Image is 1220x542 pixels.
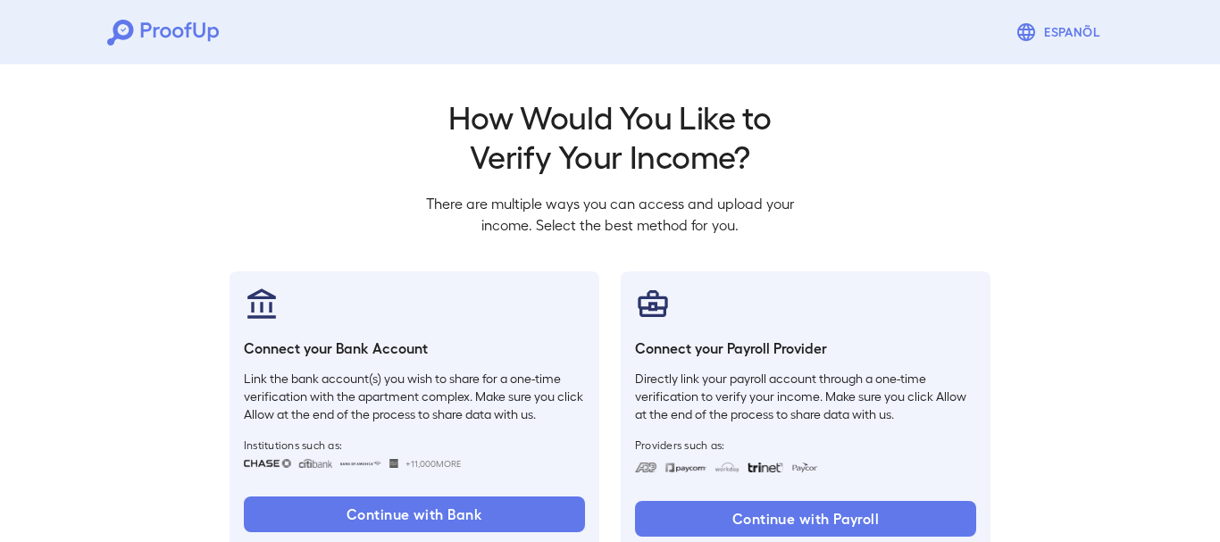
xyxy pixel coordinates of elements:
[389,459,399,468] img: wellsfargo.svg
[244,438,585,452] span: Institutions such as:
[635,438,976,452] span: Providers such as:
[635,286,671,321] img: payrollProvider.svg
[298,459,332,468] img: citibank.svg
[748,463,783,472] img: trinet.svg
[635,338,976,359] h6: Connect your Payroll Provider
[244,338,585,359] h6: Connect your Bank Account
[244,496,585,532] button: Continue with Bank
[412,96,808,175] h2: How Would You Like to Verify Your Income?
[244,370,585,423] p: Link the bank account(s) you wish to share for a one-time verification with the apartment complex...
[244,286,280,321] img: bankAccount.svg
[635,370,976,423] p: Directly link your payroll account through a one-time verification to verify your income. Make su...
[1008,14,1113,50] button: Espanõl
[790,463,818,472] img: paycon.svg
[405,456,461,471] span: +11,000 More
[664,463,707,472] img: paycom.svg
[714,463,740,472] img: workday.svg
[635,463,657,472] img: adp.svg
[244,459,291,468] img: chase.svg
[412,193,808,236] p: There are multiple ways you can access and upload your income. Select the best method for you.
[339,459,382,468] img: bankOfAmerica.svg
[635,501,976,537] button: Continue with Payroll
